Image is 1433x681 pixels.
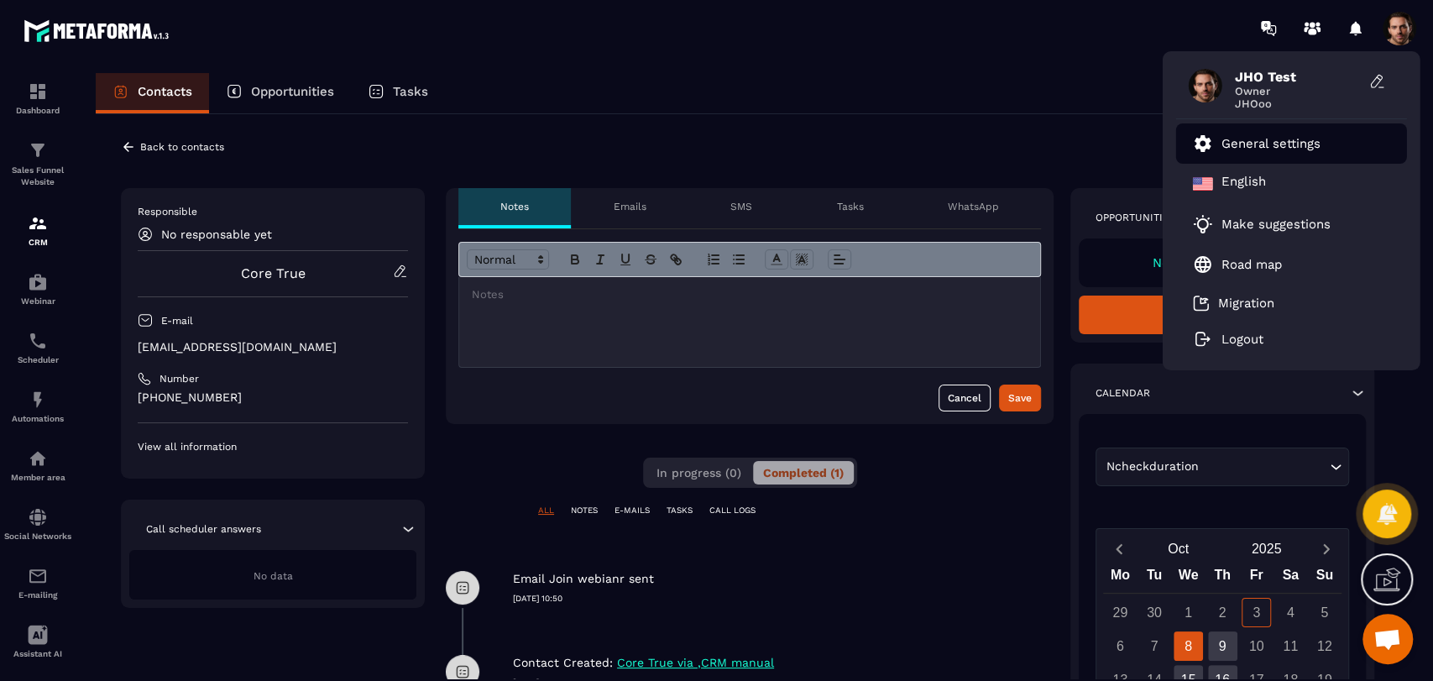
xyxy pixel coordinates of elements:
[1221,136,1321,151] p: General settings
[1096,211,1176,224] p: Opportunities
[1273,563,1308,593] div: Sa
[1096,255,1349,270] p: No opportunity related
[138,339,408,355] p: [EMAIL_ADDRESS][DOMAIN_NAME]
[140,141,224,153] p: Back to contacts
[28,507,48,527] img: social-network
[4,355,71,364] p: Scheduler
[161,228,272,241] p: No responsable yet
[1235,85,1361,97] span: Owner
[1096,386,1150,400] p: Calendar
[667,505,693,516] p: TASKS
[1205,563,1240,593] div: Th
[500,200,529,213] p: Notes
[4,377,71,436] a: automationsautomationsAutomations
[1171,563,1205,593] div: We
[138,205,408,218] p: Responsible
[1106,631,1135,661] div: 6
[28,140,48,160] img: formation
[1193,295,1274,312] a: Migration
[656,466,741,479] span: In progress (0)
[96,73,209,113] a: Contacts
[1174,631,1203,661] div: 8
[730,200,752,213] p: SMS
[1174,598,1203,627] div: 1
[28,213,48,233] img: formation
[1221,217,1331,232] p: Make suggestions
[1106,598,1135,627] div: 29
[1222,534,1310,563] button: Open years overlay
[571,505,598,516] p: NOTES
[617,655,774,671] p: Core True via ,CRM manual
[28,566,48,586] img: email
[28,448,48,469] img: automations
[4,318,71,377] a: schedulerschedulerScheduler
[1235,97,1361,110] span: JHOoo
[254,570,293,582] span: No data
[4,296,71,306] p: Webinar
[28,390,48,410] img: automations
[161,314,193,327] p: E-mail
[1239,563,1273,593] div: Fr
[4,128,71,201] a: formationformationSales Funnel Website
[1103,537,1134,560] button: Previous month
[4,612,71,671] a: Assistant AI
[1193,254,1282,275] a: Road map
[538,505,554,516] p: ALL
[4,106,71,115] p: Dashboard
[28,81,48,102] img: formation
[1310,598,1339,627] div: 5
[4,495,71,553] a: social-networksocial-networkSocial Networks
[513,593,1054,605] p: [DATE] 10:50
[4,473,71,482] p: Member area
[146,522,261,536] p: Call scheduler answers
[138,390,408,406] p: [PHONE_NUMBER]
[28,331,48,351] img: scheduler
[614,200,646,213] p: Emails
[241,265,306,281] a: Core True
[1008,390,1032,406] div: Save
[1139,631,1169,661] div: 7
[1362,614,1413,664] div: Mở cuộc trò chuyện
[209,73,351,113] a: Opportunities
[393,84,428,99] p: Tasks
[1276,631,1305,661] div: 11
[1103,563,1138,593] div: Mo
[1134,534,1222,563] button: Open months overlay
[28,272,48,292] img: automations
[939,385,991,411] button: Cancel
[646,461,751,485] button: In progress (0)
[1096,448,1349,486] div: Search for option
[4,259,71,318] a: automationsautomationsWebinar
[138,84,192,99] p: Contacts
[948,200,999,213] p: WhatsApp
[1139,598,1169,627] div: 30
[1242,631,1271,661] div: 10
[1221,332,1263,347] p: Logout
[1202,458,1326,476] input: Search for option
[251,84,334,99] p: Opportunities
[138,440,408,453] p: View all information
[4,649,71,658] p: Assistant AI
[4,553,71,612] a: emailemailE-mailing
[836,200,863,213] p: Tasks
[1138,563,1172,593] div: Tu
[1208,598,1237,627] div: 2
[160,372,199,385] p: Number
[1193,134,1321,154] a: General settings
[513,655,613,671] p: Contact Created:
[1235,69,1361,85] span: JHO Test
[1310,631,1339,661] div: 12
[1221,257,1282,272] p: Road map
[4,201,71,259] a: formationformationCRM
[753,461,854,485] button: Completed (1)
[351,73,445,113] a: Tasks
[1102,458,1202,476] span: Ncheckduration
[4,238,71,247] p: CRM
[1276,598,1305,627] div: 4
[999,385,1041,411] button: Save
[24,15,175,46] img: logo
[513,571,654,587] p: Email Join webianr sent
[4,532,71,541] p: Social Networks
[1208,631,1237,661] div: 9
[763,466,844,479] span: Completed (1)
